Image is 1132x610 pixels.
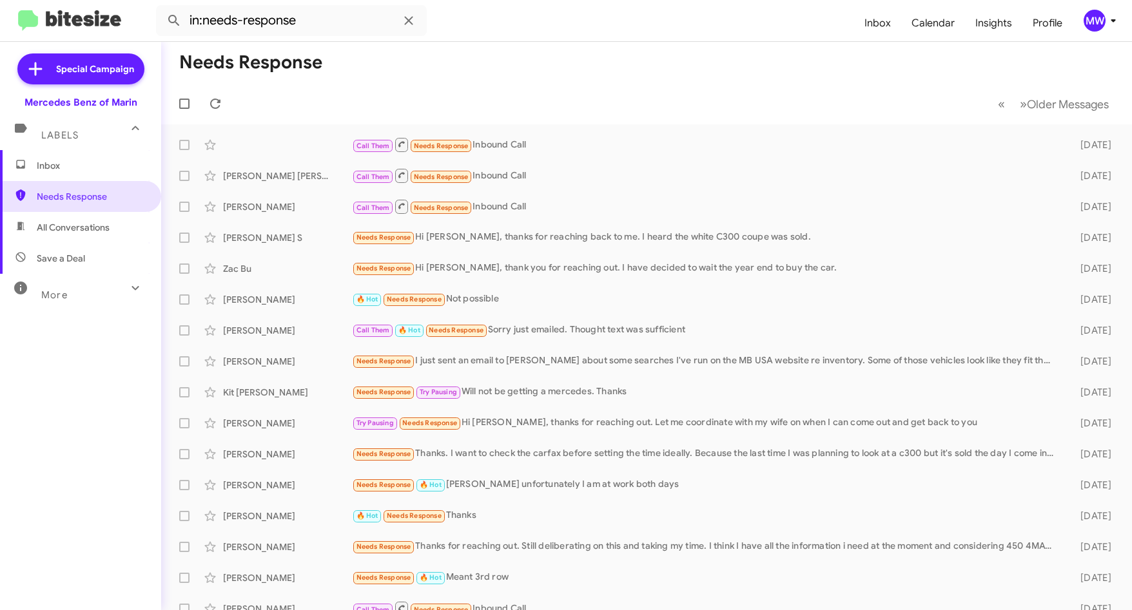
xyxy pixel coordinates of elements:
[352,354,1062,368] div: I just sent an email to [PERSON_NAME] about some searches I've run on the MB USA website re inven...
[223,386,352,399] div: Kit [PERSON_NAME]
[420,481,442,489] span: 🔥 Hot
[356,295,378,303] span: 🔥 Hot
[356,388,411,396] span: Needs Response
[352,292,1062,307] div: Not possible
[156,5,427,36] input: Search
[223,262,352,275] div: Zac Bu
[1012,91,1117,117] button: Next
[901,5,965,42] a: Calendar
[356,142,390,150] span: Call Them
[1062,386,1122,399] div: [DATE]
[991,91,1117,117] nav: Page navigation example
[356,326,390,334] span: Call Them
[1027,97,1109,111] span: Older Messages
[352,385,1062,399] div: Will not be getting a mercedes. Thanks
[1062,231,1122,244] div: [DATE]
[352,323,1062,338] div: Sorry just emailed. Thought text was sufficient
[17,53,144,84] a: Special Campaign
[352,446,1062,461] div: Thanks. I want to check the carfax before setting the time ideally. Because the last time I was p...
[1062,510,1122,522] div: [DATE]
[1062,169,1122,182] div: [DATE]
[356,450,411,458] span: Needs Response
[352,508,1062,523] div: Thanks
[223,540,352,553] div: [PERSON_NAME]
[429,326,483,334] span: Needs Response
[356,542,411,551] span: Needs Response
[179,52,322,73] h1: Needs Response
[854,5,901,42] a: Inbox
[1062,200,1122,213] div: [DATE]
[223,510,352,522] div: [PERSON_NAME]
[223,231,352,244] div: [PERSON_NAME] S
[352,261,1062,276] div: Hi [PERSON_NAME], thank you for reaching out. I have decided to wait the year end to buy the car.
[37,221,110,234] span: All Conversations
[402,419,457,427] span: Needs Response
[37,159,146,172] span: Inbox
[356,511,378,520] span: 🔥 Hot
[1062,571,1122,584] div: [DATE]
[223,324,352,337] div: [PERSON_NAME]
[356,419,394,427] span: Try Pausing
[1084,10,1106,32] div: MW
[41,289,68,301] span: More
[41,129,79,141] span: Labels
[223,571,352,584] div: [PERSON_NAME]
[223,169,352,182] div: [PERSON_NAME] [PERSON_NAME]
[37,190,146,203] span: Needs Response
[1062,324,1122,337] div: [DATE]
[223,293,352,306] div: [PERSON_NAME]
[223,200,352,213] div: [PERSON_NAME]
[965,5,1022,42] a: Insights
[990,91,1013,117] button: Previous
[1062,138,1122,151] div: [DATE]
[356,233,411,242] span: Needs Response
[356,573,411,582] span: Needs Response
[223,448,352,461] div: [PERSON_NAME]
[420,388,457,396] span: Try Pausing
[1062,417,1122,430] div: [DATE]
[223,355,352,368] div: [PERSON_NAME]
[356,481,411,489] span: Needs Response
[1062,540,1122,553] div: [DATE]
[1062,293,1122,306] div: [DATE]
[1073,10,1118,32] button: MW
[1062,262,1122,275] div: [DATE]
[414,142,469,150] span: Needs Response
[414,173,469,181] span: Needs Response
[387,295,442,303] span: Needs Response
[387,511,442,520] span: Needs Response
[356,357,411,365] span: Needs Response
[352,230,1062,245] div: Hi [PERSON_NAME], thanks for reaching back to me. I heard the white C300 coupe was sold.
[352,167,1062,184] div: Inbound Call
[356,173,390,181] span: Call Them
[24,96,137,109] div: Mercedes Benz of Marin
[352,415,1062,430] div: Hi [PERSON_NAME], thanks for reaching out. Let me coordinate with my wife on when I can come out ...
[56,62,134,75] span: Special Campaign
[352,477,1062,492] div: [PERSON_NAME] unfortunately I am at work both days
[37,252,85,265] span: Save a Deal
[352,539,1062,554] div: Thanks for reaching out. Still deliberating on this and taking my time. I think I have all the in...
[1062,355,1122,368] div: [DATE]
[223,479,352,491] div: [PERSON_NAME]
[1020,96,1027,112] span: »
[352,570,1062,585] div: Meant 3rd row
[1022,5,1073,42] a: Profile
[398,326,420,334] span: 🔥 Hot
[352,137,1062,153] div: Inbound Call
[352,198,1062,214] div: Inbound Call
[998,96,1005,112] span: «
[420,573,442,582] span: 🔥 Hot
[1062,448,1122,461] div: [DATE]
[356,204,390,212] span: Call Them
[223,417,352,430] div: [PERSON_NAME]
[1062,479,1122,491] div: [DATE]
[414,204,469,212] span: Needs Response
[356,264,411,272] span: Needs Response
